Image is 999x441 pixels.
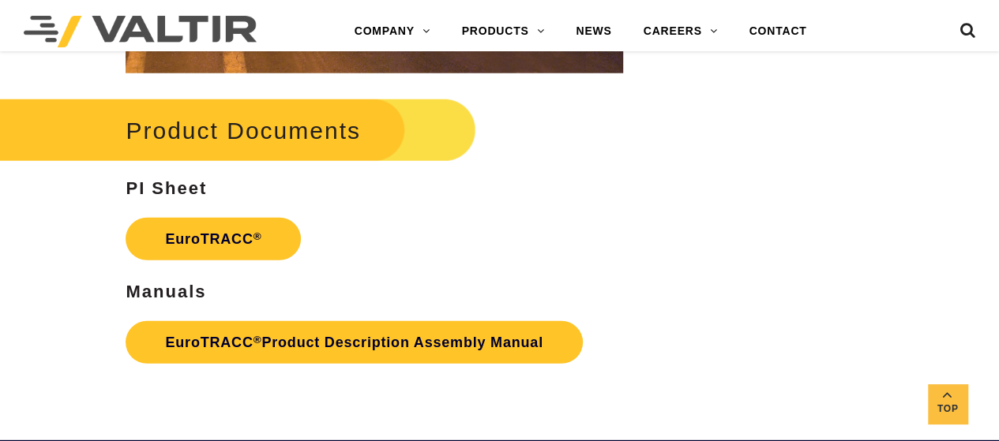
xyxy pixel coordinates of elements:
a: EuroTRACC®Product Description Assembly Manual [126,321,582,364]
sup: ® [254,334,262,346]
a: NEWS [560,16,627,47]
a: EuroTRACC® [126,218,301,260]
a: Top [928,384,967,424]
strong: PI Sheet [126,178,207,198]
img: Valtir [24,16,257,47]
a: COMPANY [339,16,446,47]
a: CONTACT [733,16,822,47]
a: CAREERS [628,16,734,47]
sup: ® [254,230,262,242]
strong: Manuals [126,282,206,301]
span: Top [928,400,967,418]
a: PRODUCTS [446,16,561,47]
